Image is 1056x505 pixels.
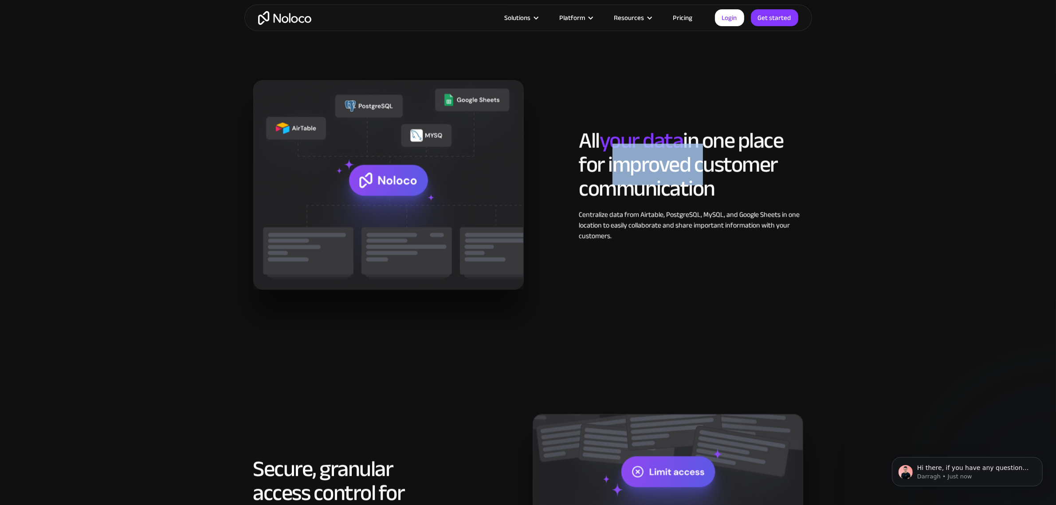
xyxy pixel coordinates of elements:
div: Resources [614,12,644,24]
div: Solutions [494,12,549,24]
iframe: Intercom notifications message [879,438,1056,501]
a: Login [715,9,744,26]
a: Get started [751,9,798,26]
span: your data [600,120,683,162]
h2: All in one place for improved customer communication [579,129,803,201]
a: home [258,11,311,25]
div: Solutions [505,12,531,24]
div: Centralize data from Airtable, PostgreSQL, MySQL, and Google Sheets in one location to easily col... [579,209,803,241]
div: Platform [560,12,585,24]
div: Platform [549,12,603,24]
a: Pricing [662,12,704,24]
div: Resources [603,12,662,24]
